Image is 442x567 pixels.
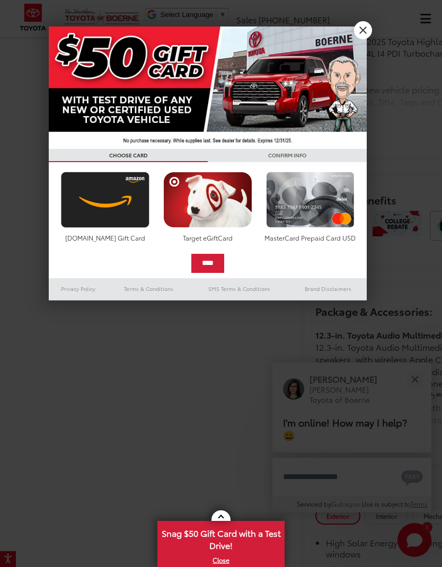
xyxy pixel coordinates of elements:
a: SMS Terms & Conditions [189,282,289,295]
img: targetcard.png [161,172,254,228]
img: 42635_top_851395.jpg [49,26,367,149]
span: Snag $50 Gift Card with a Test Drive! [158,522,284,554]
div: MasterCard Prepaid Card USD [263,233,357,242]
img: amazoncard.png [58,172,152,228]
a: Terms & Conditions [108,282,189,295]
a: Brand Disclaimers [289,282,367,295]
h3: CHOOSE CARD [49,149,208,162]
a: Privacy Policy [49,282,108,295]
h3: CONFIRM INFO [208,149,367,162]
img: mastercard.png [263,172,357,228]
div: Target eGiftCard [161,233,254,242]
div: [DOMAIN_NAME] Gift Card [58,233,152,242]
